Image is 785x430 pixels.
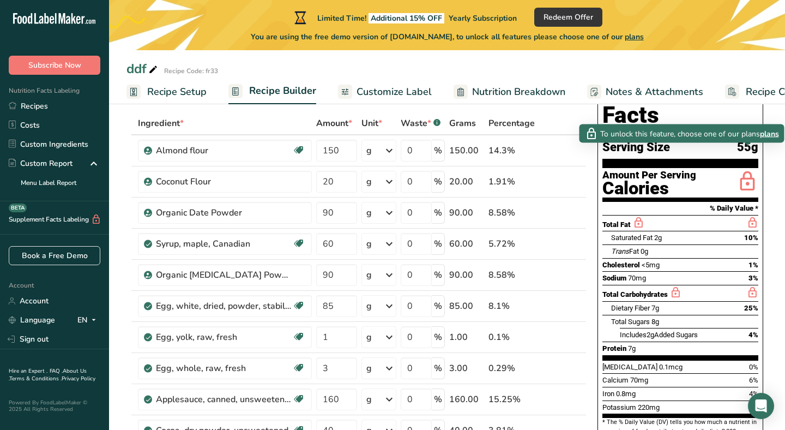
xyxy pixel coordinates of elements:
div: 90.00 [449,206,484,219]
span: <5mg [642,261,660,269]
span: 3% [748,274,758,282]
div: g [366,144,372,157]
span: Nutrition Breakdown [472,85,565,99]
span: 8g [651,318,659,326]
span: 7g [651,304,659,312]
span: plans [760,128,779,139]
div: 0.29% [488,362,535,375]
span: Cholesterol [602,261,640,269]
span: Serving Size [602,141,670,154]
span: 0.8mg [616,390,636,398]
span: Total Fat [602,220,631,229]
span: 6% [749,376,758,384]
span: Sodium [602,274,626,282]
span: 25% [744,304,758,312]
span: 4% [749,390,758,398]
span: Fat [611,247,639,255]
div: 15.25% [488,393,535,406]
button: Subscribe Now [9,56,100,75]
span: Additional 15% OFF [369,13,444,23]
a: Recipe Setup [126,80,207,104]
div: Open Intercom Messenger [748,393,774,419]
div: Almond flour [156,144,292,157]
a: Book a Free Demo [9,246,100,265]
div: 60.00 [449,237,484,250]
div: Custom Report [9,158,73,169]
span: Iron [602,390,614,398]
div: Syrup, maple, Canadian [156,237,292,250]
span: 70mg [628,274,646,282]
a: FAQ . [50,367,63,375]
span: 70mg [630,376,648,384]
span: Percentage [488,117,535,130]
a: Recipe Builder [228,79,316,105]
span: 1% [748,261,758,269]
section: % Daily Value * [602,202,758,215]
div: 90.00 [449,268,484,282]
div: g [366,268,372,282]
span: 55g [737,141,758,154]
div: 8.1% [488,300,535,313]
div: g [366,206,372,219]
span: Ingredient [138,117,184,130]
div: 14.3% [488,144,535,157]
div: g [366,393,372,406]
div: Waste [401,117,440,130]
span: plans [625,32,644,42]
span: 10% [744,234,758,242]
span: Customize Label [357,85,432,99]
div: ddf [126,59,160,79]
div: 8.58% [488,206,535,219]
span: Redeem Offer [544,11,593,23]
div: Egg, whole, raw, fresh [156,362,292,375]
a: Customize Label [338,80,432,104]
span: Grams [449,117,476,130]
span: Unit [361,117,382,130]
span: 0% [749,363,758,371]
span: Includes Added Sugars [620,331,698,339]
div: 20.00 [449,175,484,188]
span: Protein [602,344,626,353]
span: You are using the free demo version of [DOMAIN_NAME], to unlock all features please choose one of... [251,31,644,43]
span: Recipe Builder [249,83,316,98]
div: Egg, white, dried, powder, stabilized, glucose reduced [156,300,292,313]
div: 1.91% [488,175,535,188]
a: Hire an Expert . [9,367,47,375]
span: Amount [316,117,352,130]
div: EN [77,314,100,327]
div: Applesauce, canned, unsweetened, without added [MEDICAL_DATA] (Includes foods for USDA's Food Dis... [156,393,292,406]
div: Limited Time! [292,11,517,24]
div: g [366,331,372,344]
div: g [366,237,372,250]
div: 150.00 [449,144,484,157]
div: 1.00 [449,331,484,344]
a: Privacy Policy [62,375,95,383]
span: 220mg [638,403,660,411]
span: Notes & Attachments [606,85,703,99]
div: BETA [9,204,27,212]
div: Organic Date Powder [156,206,292,219]
span: 7g [628,344,636,353]
span: Potassium [602,403,636,411]
button: Redeem Offer [534,8,602,27]
span: Yearly Subscription [449,13,517,23]
div: Calories [602,181,696,196]
span: 4% [748,331,758,339]
div: 160.00 [449,393,484,406]
div: 3.00 [449,362,484,375]
span: To unlock this feature, choose one of our plans [600,128,760,139]
i: Trans [611,247,629,255]
span: Total Sugars [611,318,650,326]
div: g [366,175,372,188]
span: Saturated Fat [611,234,653,242]
span: 0g [641,247,648,255]
a: Nutrition Breakdown [454,80,565,104]
span: Calcium [602,376,629,384]
a: Notes & Attachments [587,80,703,104]
div: Egg, yolk, raw, fresh [156,331,292,344]
span: Subscribe Now [28,59,81,71]
div: Recipe Code: fr33 [164,66,218,76]
span: [MEDICAL_DATA] [602,363,657,371]
div: 0.1% [488,331,535,344]
span: 0.1mcg [659,363,683,371]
